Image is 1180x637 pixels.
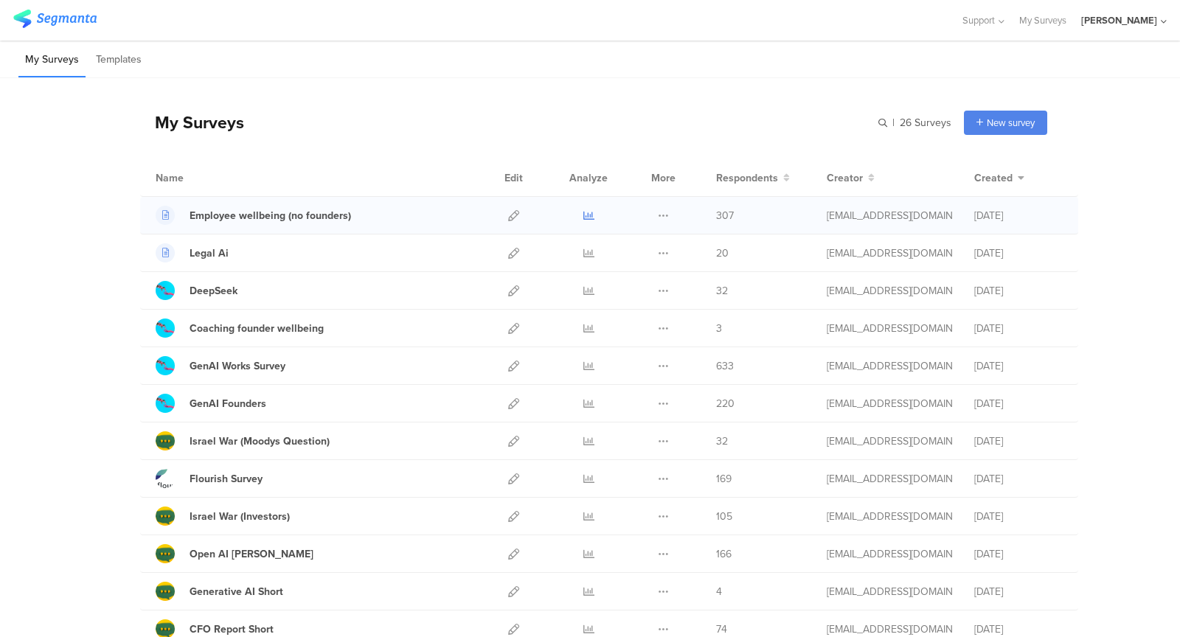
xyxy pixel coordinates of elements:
div: GenAI Works Survey [190,358,285,374]
div: yael@ybenjamin.com [827,358,952,374]
div: [DATE] [974,584,1063,599]
span: 220 [716,396,735,411]
span: 166 [716,546,732,562]
div: [DATE] [974,396,1063,411]
span: 32 [716,283,728,299]
button: Respondents [716,170,790,186]
span: 74 [716,622,727,637]
div: Legal Ai [190,246,229,261]
span: 32 [716,434,728,449]
span: 20 [716,246,729,261]
div: yael@ybenjamin.com [827,321,952,336]
div: yael@ybenjamin.com [827,246,952,261]
div: Generative AI Short [190,584,283,599]
span: Support [962,13,995,27]
div: [DATE] [974,283,1063,299]
div: Employee wellbeing (no founders) [190,208,351,223]
span: New survey [987,116,1035,130]
div: [DATE] [974,509,1063,524]
span: Created [974,170,1013,186]
div: [DATE] [974,358,1063,374]
div: [DATE] [974,434,1063,449]
button: Created [974,170,1024,186]
div: [DATE] [974,471,1063,487]
span: 3 [716,321,722,336]
div: Open AI Sam Altman [190,546,313,562]
div: Coaching founder wellbeing [190,321,324,336]
a: Legal Ai [156,243,229,262]
div: [DATE] [974,208,1063,223]
a: Coaching founder wellbeing [156,318,324,338]
span: 105 [716,509,732,524]
div: Edit [498,159,530,196]
span: 633 [716,358,734,374]
li: Templates [89,43,148,77]
div: yael@ybenjamin.com [827,584,952,599]
a: DeepSeek [156,281,237,300]
div: Analyze [566,159,611,196]
span: 4 [716,584,722,599]
div: yael@ybenjamin.com [827,471,952,487]
div: Flourish Survey [190,471,263,487]
div: yael@ybenjamin.com [827,546,952,562]
span: Creator [827,170,863,186]
div: CFO Report Short [190,622,274,637]
span: 26 Surveys [900,115,951,130]
div: yael@ybenjamin.com [827,283,952,299]
div: yael@ybenjamin.com [827,622,952,637]
img: segmanta logo [13,10,97,28]
div: [DATE] [974,622,1063,637]
span: Respondents [716,170,778,186]
button: Creator [827,170,875,186]
a: Open AI [PERSON_NAME] [156,544,313,563]
div: Name [156,170,244,186]
div: More [648,159,679,196]
a: GenAI Founders [156,394,266,413]
div: yael@ybenjamin.com [827,434,952,449]
span: | [890,115,897,130]
div: [DATE] [974,246,1063,261]
div: My Surveys [140,110,244,135]
div: [DATE] [974,546,1063,562]
div: yael@ybenjamin.com [827,396,952,411]
li: My Surveys [18,43,86,77]
div: [DATE] [974,321,1063,336]
a: Employee wellbeing (no founders) [156,206,351,225]
a: Israel War (Investors) [156,507,290,526]
a: GenAI Works Survey [156,356,285,375]
a: Israel War (Moodys Question) [156,431,330,450]
a: Flourish Survey [156,469,263,488]
div: [PERSON_NAME] [1081,13,1157,27]
div: yael@ybenjamin.com [827,208,952,223]
div: yael@ybenjamin.com [827,509,952,524]
div: DeepSeek [190,283,237,299]
a: Generative AI Short [156,582,283,601]
div: Israel War (Investors) [190,509,290,524]
div: GenAI Founders [190,396,266,411]
span: 169 [716,471,732,487]
span: 307 [716,208,734,223]
div: Israel War (Moodys Question) [190,434,330,449]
